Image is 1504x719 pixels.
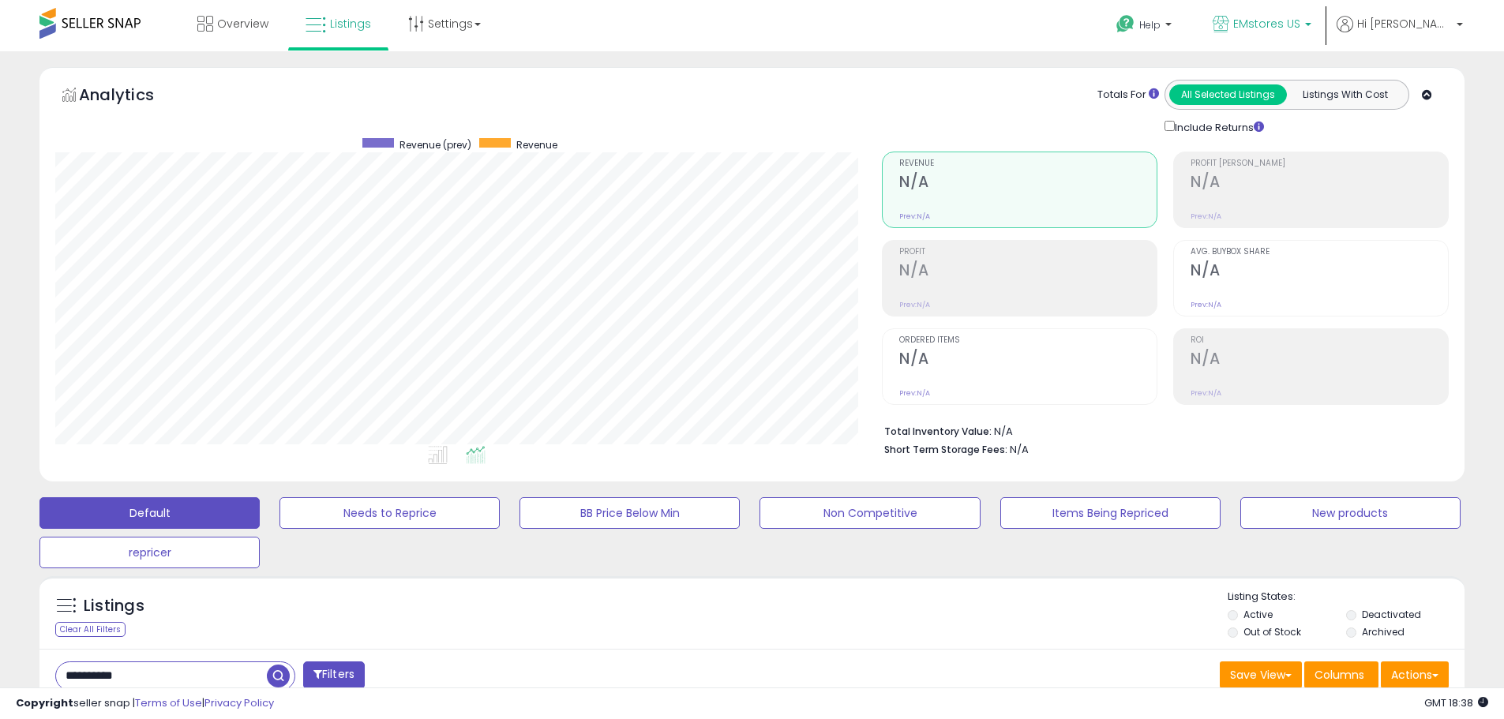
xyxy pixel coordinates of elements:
[1153,118,1283,136] div: Include Returns
[55,622,126,637] div: Clear All Filters
[1228,590,1465,605] p: Listing States:
[899,261,1157,283] h2: N/A
[884,443,1007,456] b: Short Term Storage Fees:
[516,138,557,152] span: Revenue
[39,497,260,529] button: Default
[1337,16,1463,51] a: Hi [PERSON_NAME]
[1191,388,1221,398] small: Prev: N/A
[1243,608,1273,621] label: Active
[1240,497,1461,529] button: New products
[1191,350,1448,371] h2: N/A
[1243,625,1301,638] label: Out of Stock
[1233,16,1300,32] span: EMstores US
[399,138,471,152] span: Revenue (prev)
[330,16,371,32] span: Listings
[217,16,268,32] span: Overview
[1357,16,1452,32] span: Hi [PERSON_NAME]
[1191,300,1221,309] small: Prev: N/A
[1304,661,1378,688] button: Columns
[1362,608,1421,621] label: Deactivated
[899,336,1157,345] span: Ordered Items
[79,84,185,110] h5: Analytics
[1097,88,1159,103] div: Totals For
[1191,212,1221,221] small: Prev: N/A
[1000,497,1221,529] button: Items Being Repriced
[303,661,365,689] button: Filters
[899,248,1157,257] span: Profit
[1010,442,1029,457] span: N/A
[1362,625,1405,638] label: Archived
[1191,248,1448,257] span: Avg. Buybox Share
[1220,661,1302,688] button: Save View
[16,695,73,710] strong: Copyright
[1424,695,1488,710] span: 2025-08-14 18:38 GMT
[1191,261,1448,283] h2: N/A
[760,497,980,529] button: Non Competitive
[1139,18,1161,32] span: Help
[899,300,930,309] small: Prev: N/A
[519,497,740,529] button: BB Price Below Min
[899,212,930,221] small: Prev: N/A
[884,421,1437,440] li: N/A
[1191,173,1448,194] h2: N/A
[39,537,260,568] button: repricer
[899,173,1157,194] h2: N/A
[884,425,992,438] b: Total Inventory Value:
[1116,14,1135,34] i: Get Help
[899,388,930,398] small: Prev: N/A
[279,497,500,529] button: Needs to Reprice
[1191,336,1448,345] span: ROI
[899,159,1157,168] span: Revenue
[204,695,274,710] a: Privacy Policy
[1381,661,1449,688] button: Actions
[1191,159,1448,168] span: Profit [PERSON_NAME]
[1104,2,1187,51] a: Help
[1315,667,1364,683] span: Columns
[1286,84,1404,105] button: Listings With Cost
[16,696,274,711] div: seller snap | |
[84,595,144,617] h5: Listings
[899,350,1157,371] h2: N/A
[135,695,202,710] a: Terms of Use
[1169,84,1287,105] button: All Selected Listings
